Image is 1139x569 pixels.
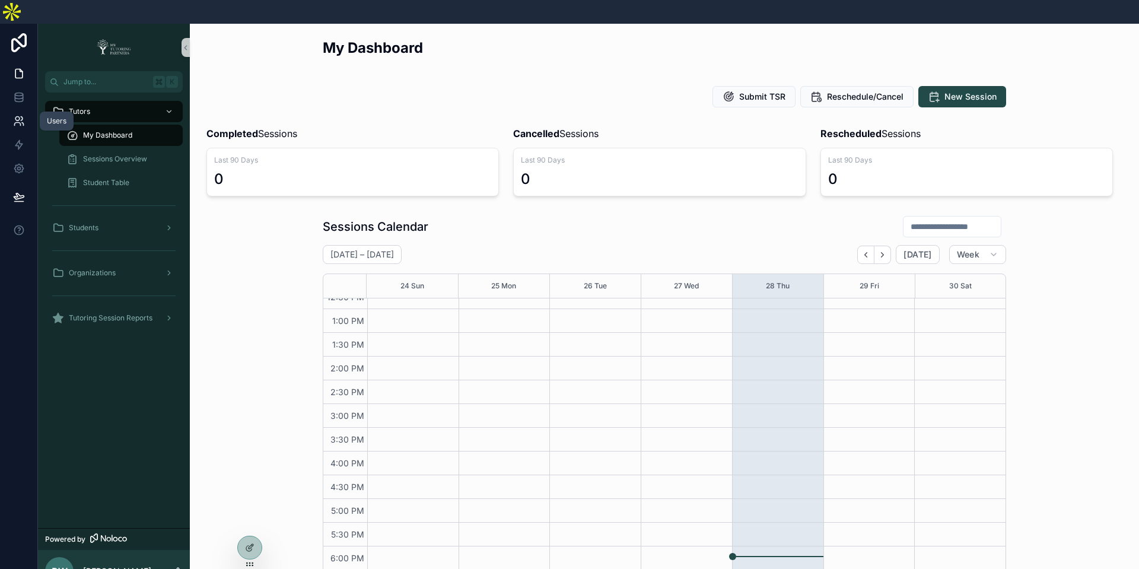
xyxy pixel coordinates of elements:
span: 1:30 PM [329,339,367,349]
button: Next [874,246,891,264]
a: Sessions Overview [59,148,183,170]
span: Submit TSR [739,91,785,103]
span: Tutors [69,107,90,116]
button: 24 Sun [400,274,424,298]
span: Sessions [206,126,297,141]
button: 28 Thu [766,274,790,298]
span: Last 90 Days [521,155,798,165]
span: Powered by [45,535,85,544]
span: 3:30 PM [327,434,367,444]
div: 0 [214,170,224,189]
a: My Dashboard [59,125,183,146]
h2: [DATE] – [DATE] [330,249,394,260]
button: 30 Sat [949,274,972,298]
span: Sessions [820,126,921,141]
button: Jump to...K [45,71,183,93]
img: App logo [93,38,135,57]
button: Submit TSR [712,86,796,107]
button: 27 Wed [674,274,699,298]
span: Organizations [69,268,116,278]
a: Organizations [45,262,183,284]
span: 1:00 PM [329,316,367,326]
div: 0 [828,170,838,189]
span: New Session [944,91,997,103]
span: Last 90 Days [828,155,1105,165]
span: K [167,77,177,87]
a: Tutors [45,101,183,122]
button: [DATE] [896,245,939,264]
a: Powered by [38,528,190,550]
button: New Session [918,86,1006,107]
button: Week [949,245,1006,264]
div: 0 [521,170,530,189]
div: Users [47,116,66,126]
span: 3:00 PM [327,411,367,421]
span: 6:00 PM [327,553,367,563]
span: 12:30 PM [324,292,367,302]
span: Student Table [83,178,129,187]
span: Students [69,223,98,233]
span: 4:30 PM [327,482,367,492]
span: Reschedule/Cancel [827,91,903,103]
h2: My Dashboard [323,38,423,58]
button: Reschedule/Cancel [800,86,914,107]
span: 2:00 PM [327,363,367,373]
strong: Completed [206,128,258,139]
span: Last 90 Days [214,155,491,165]
span: Week [957,249,979,260]
span: 4:00 PM [327,458,367,468]
span: 5:00 PM [328,506,367,516]
button: Back [857,246,874,264]
a: Students [45,217,183,239]
span: 2:30 PM [327,387,367,397]
button: 26 Tue [584,274,607,298]
h1: Sessions Calendar [323,218,428,235]
button: 29 Fri [860,274,879,298]
strong: Rescheduled [820,128,882,139]
a: Tutoring Session Reports [45,307,183,329]
div: scrollable content [38,93,190,344]
span: 5:30 PM [328,529,367,539]
strong: Cancelled [513,128,559,139]
a: Student Table [59,172,183,193]
span: Jump to... [63,77,148,87]
button: 25 Mon [491,274,516,298]
span: My Dashboard [83,131,132,140]
span: Sessions Overview [83,154,147,164]
span: Sessions [513,126,599,141]
span: Tutoring Session Reports [69,313,152,323]
span: [DATE] [903,249,931,260]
